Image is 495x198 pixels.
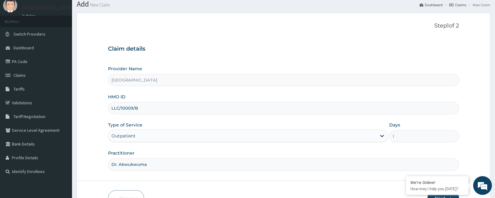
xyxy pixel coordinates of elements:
h3: Claim details [108,46,459,52]
a: Dashboard [420,2,443,7]
span: Tariff Negotiation [13,114,45,119]
img: d_794563401_company_1708531726252_794563401 [12,31,25,47]
label: Provider Name [108,66,142,72]
a: Online [22,14,37,18]
label: Days [389,122,400,128]
p: Step 1 of 2 [108,22,459,29]
div: We're Online! [410,180,464,185]
div: Outpatient [111,133,136,139]
div: Chat with us now [33,35,105,43]
span: We're online! [36,59,86,122]
span: Tariffs [13,86,25,92]
li: New Claim [467,2,490,7]
span: Dashboard [13,45,34,51]
span: Claims [13,72,26,78]
label: Type of Service [108,122,142,128]
label: Practitioner [108,150,135,156]
input: Enter Name [108,158,459,171]
p: [GEOGRAPHIC_DATA] [22,5,74,11]
p: How may I help you today? [410,186,464,191]
span: Switch Providers [13,31,45,37]
div: Minimize live chat window [103,3,118,18]
a: Claims [449,2,466,7]
label: HMO ID [108,94,126,100]
input: Enter HMO ID [108,102,459,114]
textarea: Type your message and hit 'Enter' [3,132,119,154]
small: New Claim [89,2,110,7]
